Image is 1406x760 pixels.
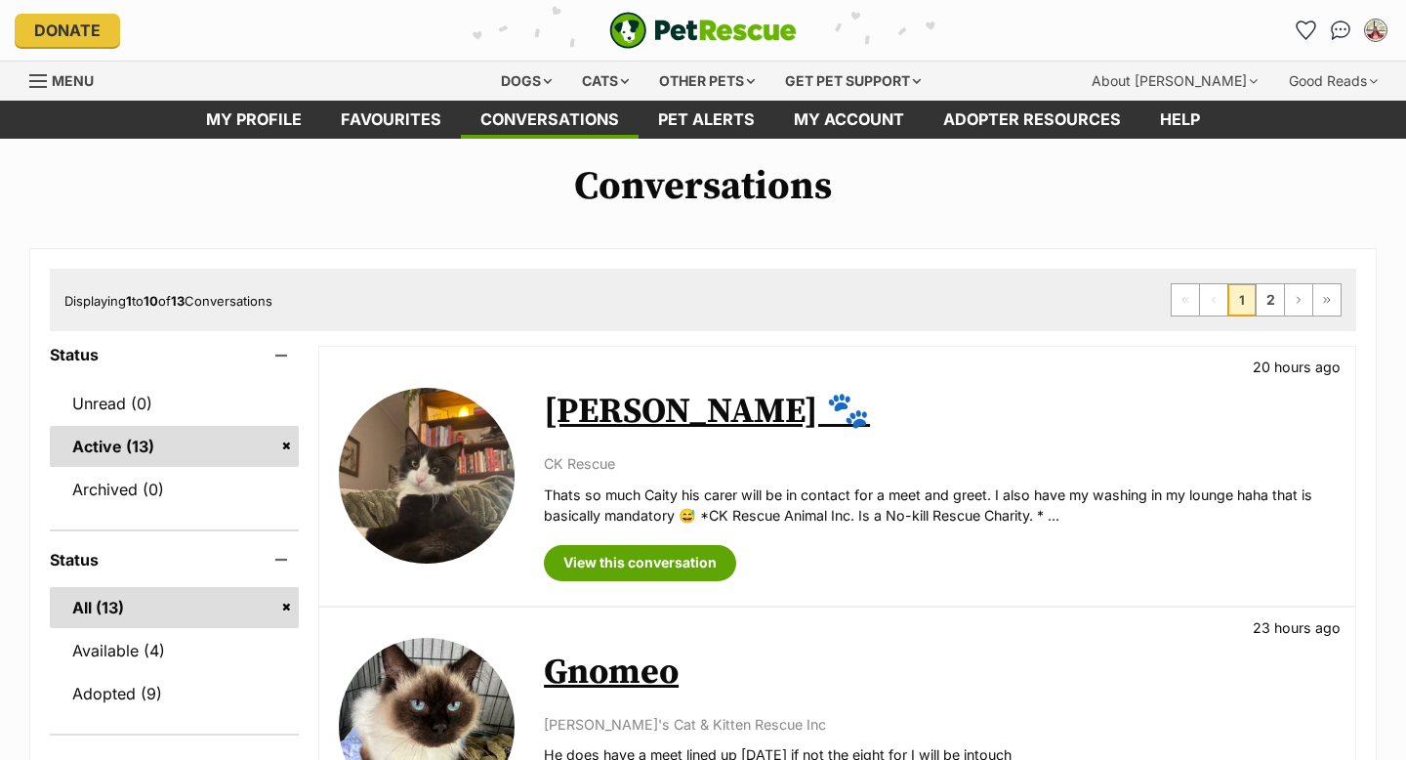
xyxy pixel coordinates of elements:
[339,388,515,564] img: Sylvester 🐾
[50,587,299,628] a: All (13)
[1228,284,1256,316] span: Page 1
[774,101,924,139] a: My account
[29,62,107,97] a: Menu
[1313,284,1341,316] a: Last page
[1325,15,1356,46] a: Conversations
[1078,62,1271,101] div: About [PERSON_NAME]
[1172,284,1199,316] span: First page
[1200,284,1227,316] span: Previous page
[50,426,299,467] a: Active (13)
[1331,21,1351,40] img: chat-41dd97257d64d25036548639549fe6c8038ab92f7586957e7f3b1b290dea8141.svg
[1290,15,1321,46] a: Favourites
[609,12,797,49] a: PetRescue
[126,293,132,309] strong: 1
[50,630,299,671] a: Available (4)
[50,673,299,714] a: Adopted (9)
[645,62,768,101] div: Other pets
[544,545,736,580] a: View this conversation
[1171,283,1342,317] nav: Pagination
[50,346,299,363] header: Status
[1140,101,1220,139] a: Help
[1275,62,1391,101] div: Good Reads
[50,469,299,510] a: Archived (0)
[1290,15,1391,46] ul: Account quick links
[544,390,870,434] a: [PERSON_NAME] 🐾
[771,62,934,101] div: Get pet support
[487,62,565,101] div: Dogs
[1285,284,1312,316] a: Next page
[544,485,1336,527] p: Thats so much Caity his carer will be in contact for a meet and greet. I also have my washing in ...
[1253,617,1341,638] p: 23 hours ago
[609,12,797,49] img: logo-e224e6f780fb5917bec1dbf3a21bbac754714ae5b6737aabdf751b685950b380.svg
[544,453,1336,474] p: CK Rescue
[171,293,185,309] strong: 13
[1257,284,1284,316] a: Page 2
[544,651,679,695] a: Gnomeo
[1360,15,1391,46] button: My account
[144,293,158,309] strong: 10
[186,101,321,139] a: My profile
[50,383,299,424] a: Unread (0)
[321,101,461,139] a: Favourites
[924,101,1140,139] a: Adopter resources
[461,101,639,139] a: conversations
[568,62,642,101] div: Cats
[52,72,94,89] span: Menu
[1366,21,1385,40] img: Caity Stanway profile pic
[1253,357,1341,377] p: 20 hours ago
[50,551,299,569] header: Status
[639,101,774,139] a: Pet alerts
[15,14,120,47] a: Donate
[64,293,272,309] span: Displaying to of Conversations
[544,714,1336,735] p: [PERSON_NAME]'s Cat & Kitten Rescue Inc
